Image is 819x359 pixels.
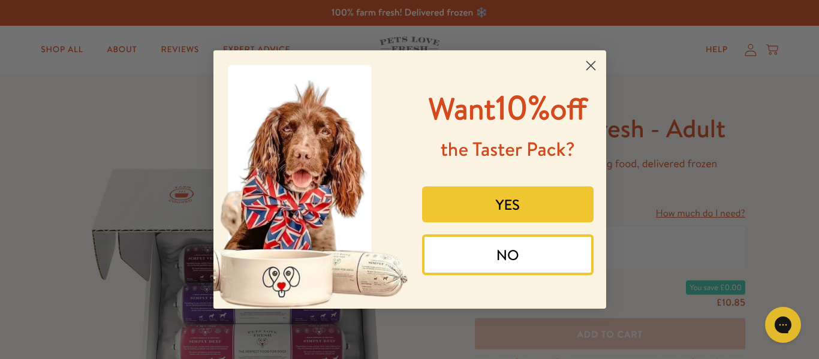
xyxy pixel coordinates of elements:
[550,88,587,129] span: off
[429,88,496,129] span: Want
[213,50,410,309] img: 8afefe80-1ef6-417a-b86b-9520c2248d41.jpeg
[429,84,588,130] span: 10%
[580,55,601,76] button: Close dialog
[759,303,807,347] iframe: Gorgias live chat messenger
[422,234,594,275] button: NO
[441,136,575,162] span: the Taster Pack?
[422,186,594,222] button: YES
